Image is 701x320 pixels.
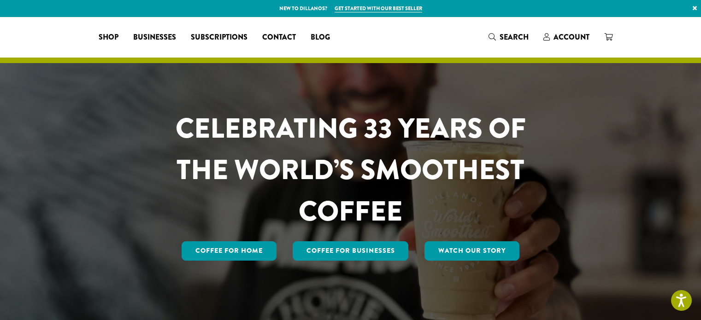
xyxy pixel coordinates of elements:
[133,32,176,43] span: Businesses
[335,5,422,12] a: Get started with our best seller
[424,241,519,261] a: Watch Our Story
[481,29,536,45] a: Search
[293,241,409,261] a: Coffee For Businesses
[262,32,296,43] span: Contact
[182,241,277,261] a: Coffee for Home
[500,32,529,42] span: Search
[554,32,589,42] span: Account
[148,108,553,232] h1: CELEBRATING 33 YEARS OF THE WORLD’S SMOOTHEST COFFEE
[99,32,118,43] span: Shop
[311,32,330,43] span: Blog
[91,30,126,45] a: Shop
[191,32,247,43] span: Subscriptions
